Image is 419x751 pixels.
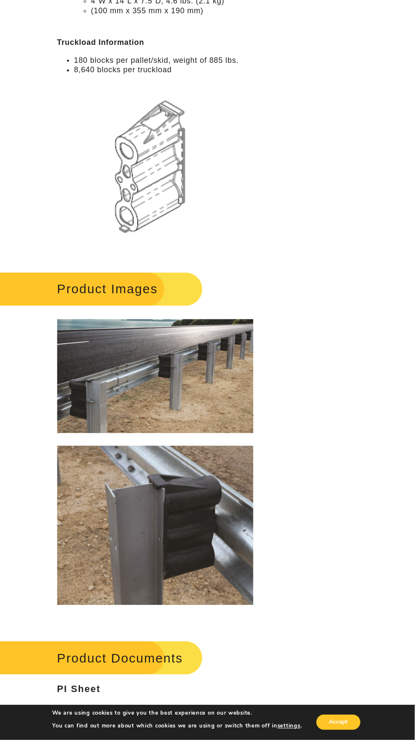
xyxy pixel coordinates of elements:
li: 8,640 blocks per truckload [75,70,257,80]
li: (100 mm x 355 mm x 190 mm) [92,10,257,20]
strong: Truckload Information [58,43,146,51]
button: settings [280,733,304,741]
p: We are using cookies to give you the best experience on our website. [53,720,305,728]
li: 4″W x 14″L x 7.5″D, 4.6 lbs. (2.1 kg) [92,0,257,10]
p: You can find out more about which cookies we are using or switch them off in . [53,733,305,741]
li: 180 blocks per pallet/skid, weight of 885 lbs. [75,60,257,70]
button: Accept [320,726,364,741]
strong: PI Sheet [58,695,102,705]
